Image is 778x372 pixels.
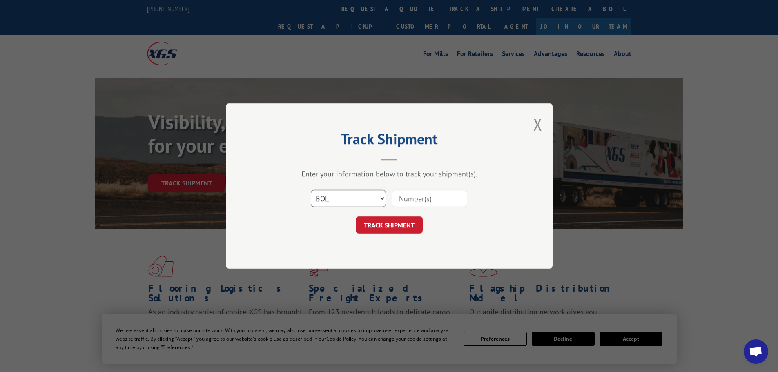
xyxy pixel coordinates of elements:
h2: Track Shipment [267,133,512,149]
button: Close modal [533,114,542,135]
div: Enter your information below to track your shipment(s). [267,169,512,178]
button: TRACK SHIPMENT [356,216,423,234]
input: Number(s) [392,190,467,207]
div: Open chat [744,339,768,364]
